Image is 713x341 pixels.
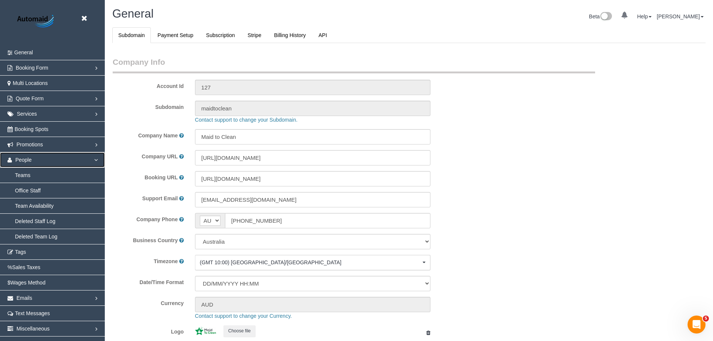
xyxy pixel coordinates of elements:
[12,264,40,270] span: Sales Taxes
[13,80,48,86] span: Multi Locations
[113,57,595,73] legend: Company Info
[16,295,32,301] span: Emails
[189,312,683,320] div: Contact support to change your Currency.
[242,27,268,43] a: Stripe
[15,310,50,316] span: Text Messages
[195,255,431,270] ol: Choose Timezone
[112,7,153,20] span: General
[200,259,421,266] span: (GMT 10:00) [GEOGRAPHIC_DATA]/[GEOGRAPHIC_DATA]
[13,13,60,30] img: Automaid Logo
[195,327,216,335] img: 367b4035868b057e955216826a9f17c862141b21.jpeg
[142,195,178,202] label: Support Email
[703,316,709,322] span: 5
[189,116,683,124] div: Contact support to change your Subdomain.
[223,325,256,337] button: Choose file
[17,111,37,117] span: Services
[16,326,50,332] span: Miscellaneous
[107,276,189,286] label: Date/Time Format
[15,126,48,132] span: Booking Spots
[137,216,178,223] label: Company Phone
[14,49,33,55] span: General
[107,80,189,90] label: Account Id
[657,13,704,19] a: [PERSON_NAME]
[107,297,189,307] label: Currency
[107,325,189,335] label: Logo
[144,174,178,181] label: Booking URL
[15,157,32,163] span: People
[637,13,652,19] a: Help
[16,95,44,101] span: Quote Form
[112,27,151,43] a: Subdomain
[589,13,612,19] a: Beta
[107,101,189,111] label: Subdomain
[154,258,178,265] label: Timezone
[268,27,312,43] a: Billing History
[195,255,431,270] button: (GMT 10:00) [GEOGRAPHIC_DATA]/[GEOGRAPHIC_DATA]
[15,249,26,255] span: Tags
[152,27,199,43] a: Payment Setup
[138,132,178,139] label: Company Name
[10,280,46,286] span: Wages Method
[133,237,178,244] label: Business Country
[142,153,178,160] label: Company URL
[200,27,241,43] a: Subscription
[600,12,612,22] img: New interface
[313,27,333,43] a: API
[16,65,48,71] span: Booking Form
[16,141,43,147] span: Promotions
[225,213,431,228] input: Phone
[688,316,706,334] iframe: Intercom live chat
